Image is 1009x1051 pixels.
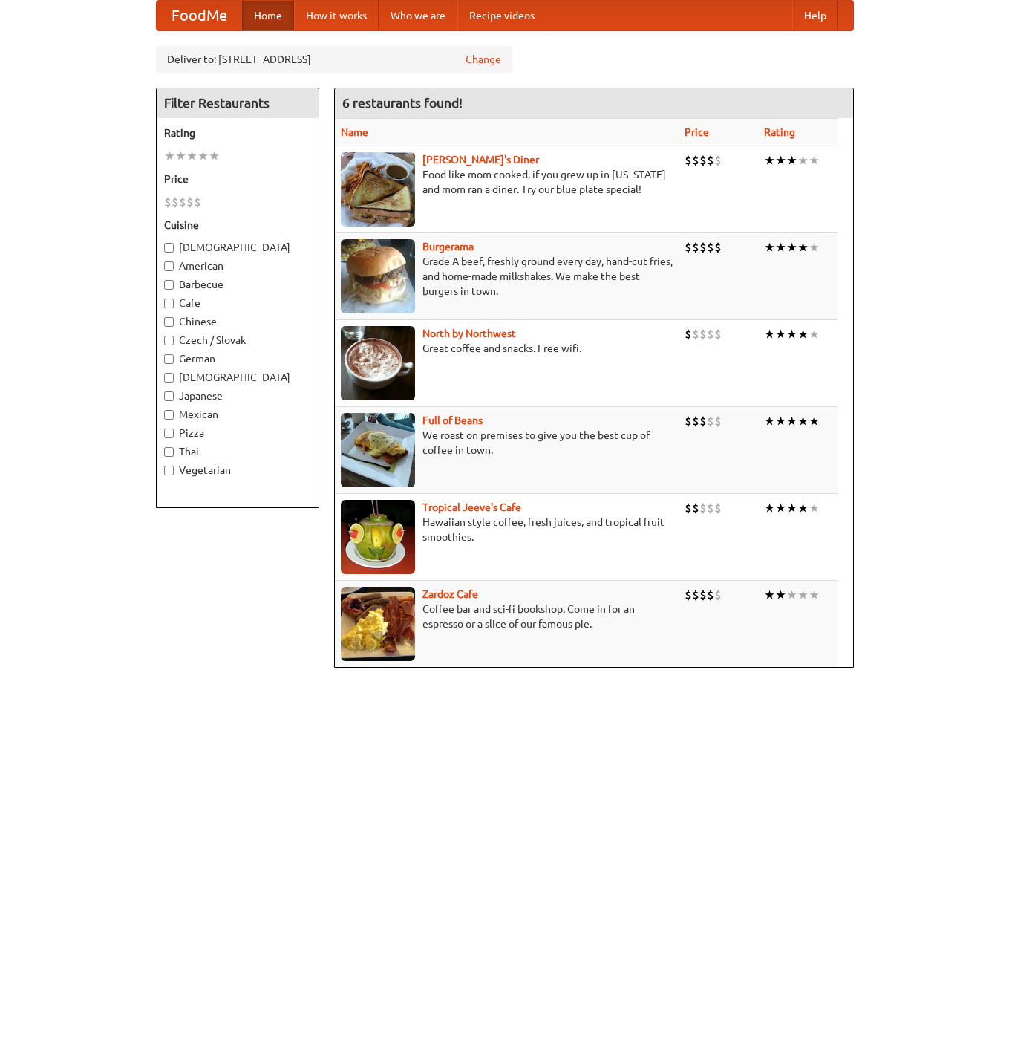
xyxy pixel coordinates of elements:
[685,587,692,603] li: $
[422,154,539,166] a: [PERSON_NAME]'s Diner
[157,88,319,118] h4: Filter Restaurants
[164,280,174,290] input: Barbecue
[422,241,474,253] a: Burgerama
[764,239,775,256] li: ★
[699,413,707,429] li: $
[775,500,786,516] li: ★
[714,413,722,429] li: $
[341,428,673,458] p: We roast on premises to give you the best cup of coffee in town.
[466,52,501,67] a: Change
[422,501,521,513] a: Tropical Jeeve's Cafe
[341,126,368,138] a: Name
[764,126,795,138] a: Rating
[692,239,699,256] li: $
[164,373,174,383] input: [DEMOGRAPHIC_DATA]
[164,126,311,140] h5: Rating
[707,239,714,256] li: $
[797,326,809,342] li: ★
[775,413,786,429] li: ★
[164,317,174,327] input: Chinese
[809,239,820,256] li: ★
[164,351,311,366] label: German
[775,326,786,342] li: ★
[692,152,699,169] li: $
[692,326,699,342] li: $
[194,194,201,210] li: $
[707,152,714,169] li: $
[699,152,707,169] li: $
[692,500,699,516] li: $
[164,410,174,420] input: Mexican
[775,239,786,256] li: ★
[341,254,673,299] p: Grade A beef, freshly ground every day, hand-cut fries, and home-made milkshakes. We make the bes...
[707,413,714,429] li: $
[164,429,174,438] input: Pizza
[685,126,709,138] a: Price
[179,194,186,210] li: $
[341,167,673,197] p: Food like mom cooked, if you grew up in [US_STATE] and mom ran a diner. Try our blue plate special!
[707,587,714,603] li: $
[164,463,311,478] label: Vegetarian
[692,587,699,603] li: $
[341,341,673,356] p: Great coffee and snacks. Free wifi.
[714,500,722,516] li: $
[164,333,311,348] label: Czech / Slovak
[809,326,820,342] li: ★
[164,172,311,186] h5: Price
[786,326,797,342] li: ★
[699,326,707,342] li: $
[797,500,809,516] li: ★
[164,466,174,475] input: Vegetarian
[685,326,692,342] li: $
[341,515,673,544] p: Hawaiian style coffee, fresh juices, and tropical fruit smoothies.
[186,194,194,210] li: $
[164,261,174,271] input: American
[341,152,415,227] img: sallys.jpg
[707,500,714,516] li: $
[164,407,311,422] label: Mexican
[294,1,379,30] a: How it works
[164,314,311,329] label: Chinese
[775,587,786,603] li: ★
[341,602,673,631] p: Coffee bar and sci-fi bookshop. Come in for an espresso or a slice of our famous pie.
[242,1,294,30] a: Home
[714,152,722,169] li: $
[164,296,311,310] label: Cafe
[764,152,775,169] li: ★
[422,414,483,426] b: Full of Beans
[714,587,722,603] li: $
[342,96,463,110] ng-pluralize: 6 restaurants found!
[164,218,311,232] h5: Cuisine
[692,413,699,429] li: $
[164,194,172,210] li: $
[164,336,174,345] input: Czech / Slovak
[422,328,516,339] a: North by Northwest
[156,46,512,73] div: Deliver to: [STREET_ADDRESS]
[809,413,820,429] li: ★
[164,444,311,459] label: Thai
[699,587,707,603] li: $
[175,148,186,164] li: ★
[157,1,242,30] a: FoodMe
[764,587,775,603] li: ★
[797,152,809,169] li: ★
[786,413,797,429] li: ★
[164,354,174,364] input: German
[685,413,692,429] li: $
[797,587,809,603] li: ★
[685,152,692,169] li: $
[699,239,707,256] li: $
[699,500,707,516] li: $
[164,391,174,401] input: Japanese
[786,500,797,516] li: ★
[775,152,786,169] li: ★
[186,148,197,164] li: ★
[422,588,478,600] a: Zardoz Cafe
[341,239,415,313] img: burgerama.jpg
[164,148,175,164] li: ★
